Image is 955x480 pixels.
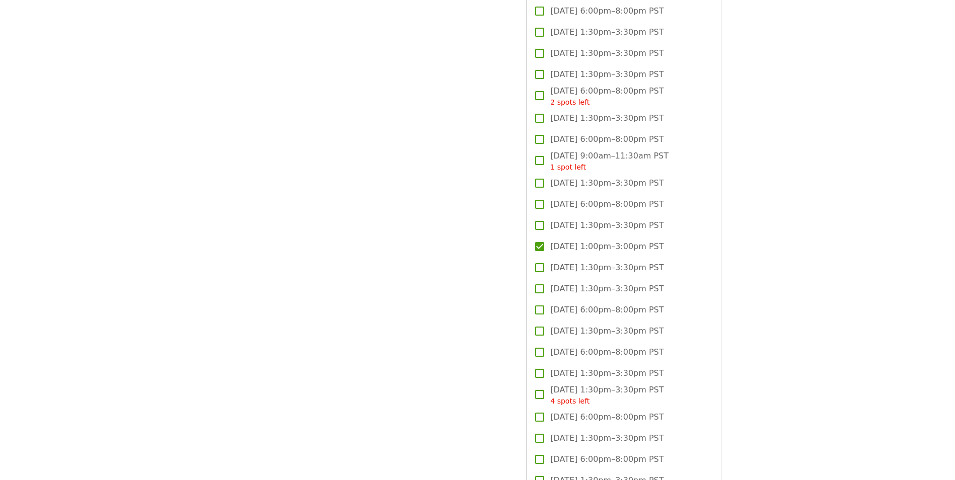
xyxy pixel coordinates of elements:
[550,163,586,171] span: 1 spot left
[550,5,664,17] span: [DATE] 6:00pm–8:00pm PST
[550,262,664,274] span: [DATE] 1:30pm–3:30pm PST
[550,85,664,108] span: [DATE] 6:00pm–8:00pm PST
[550,453,664,465] span: [DATE] 6:00pm–8:00pm PST
[550,397,590,405] span: 4 spots left
[550,304,664,316] span: [DATE] 6:00pm–8:00pm PST
[550,26,664,38] span: [DATE] 1:30pm–3:30pm PST
[550,432,664,444] span: [DATE] 1:30pm–3:30pm PST
[550,219,664,231] span: [DATE] 1:30pm–3:30pm PST
[550,346,664,358] span: [DATE] 6:00pm–8:00pm PST
[550,411,664,423] span: [DATE] 6:00pm–8:00pm PST
[550,384,664,407] span: [DATE] 1:30pm–3:30pm PST
[550,68,664,81] span: [DATE] 1:30pm–3:30pm PST
[550,367,664,379] span: [DATE] 1:30pm–3:30pm PST
[550,112,664,124] span: [DATE] 1:30pm–3:30pm PST
[550,198,664,210] span: [DATE] 6:00pm–8:00pm PST
[550,241,664,253] span: [DATE] 1:00pm–3:00pm PST
[550,283,664,295] span: [DATE] 1:30pm–3:30pm PST
[550,177,664,189] span: [DATE] 1:30pm–3:30pm PST
[550,47,664,59] span: [DATE] 1:30pm–3:30pm PST
[550,98,590,106] span: 2 spots left
[550,325,664,337] span: [DATE] 1:30pm–3:30pm PST
[550,133,664,145] span: [DATE] 6:00pm–8:00pm PST
[550,150,669,173] span: [DATE] 9:00am–11:30am PST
